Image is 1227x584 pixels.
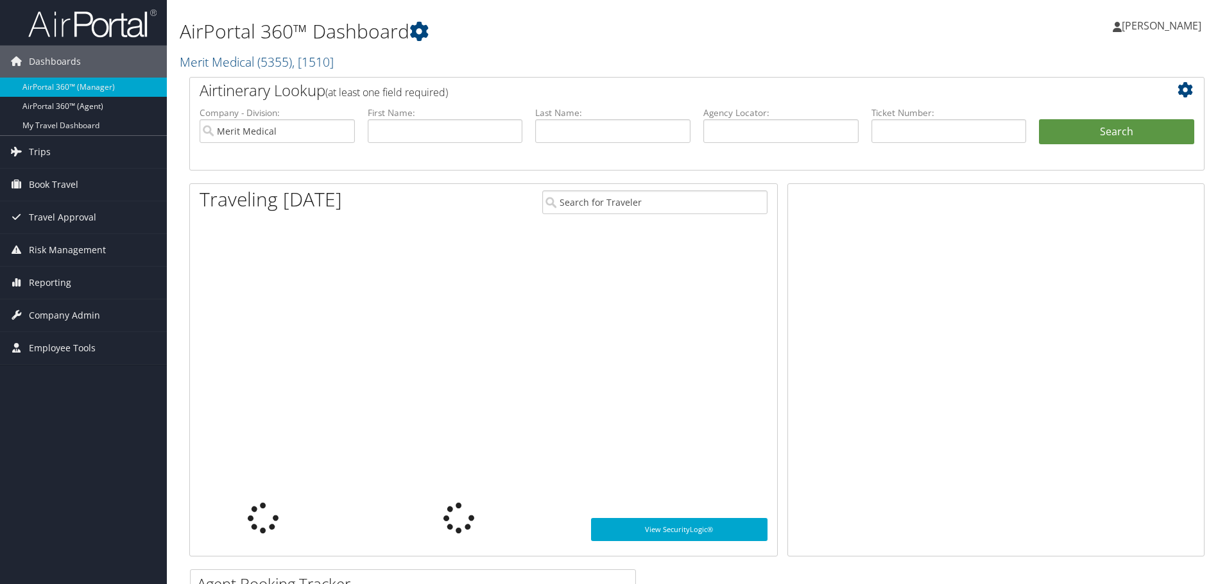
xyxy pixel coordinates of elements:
[29,234,106,266] span: Risk Management
[29,136,51,168] span: Trips
[29,299,100,331] span: Company Admin
[29,332,96,364] span: Employee Tools
[1122,19,1201,33] span: [PERSON_NAME]
[180,18,870,45] h1: AirPortal 360™ Dashboard
[200,186,342,213] h1: Traveling [DATE]
[29,169,78,201] span: Book Travel
[29,201,96,233] span: Travel Approval
[368,106,523,119] label: First Name:
[542,190,768,214] input: Search for Traveler
[200,79,1110,101] h2: Airtinerary Lookup
[180,53,334,71] a: Merit Medical
[29,46,81,78] span: Dashboards
[591,518,768,541] a: View SecurityLogic®
[871,106,1027,119] label: Ticket Number:
[257,53,292,71] span: ( 5355 )
[1113,6,1214,45] a: [PERSON_NAME]
[325,85,448,99] span: (at least one field required)
[1039,119,1194,145] button: Search
[703,106,859,119] label: Agency Locator:
[29,267,71,299] span: Reporting
[200,106,355,119] label: Company - Division:
[292,53,334,71] span: , [ 1510 ]
[535,106,691,119] label: Last Name:
[28,8,157,38] img: airportal-logo.png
